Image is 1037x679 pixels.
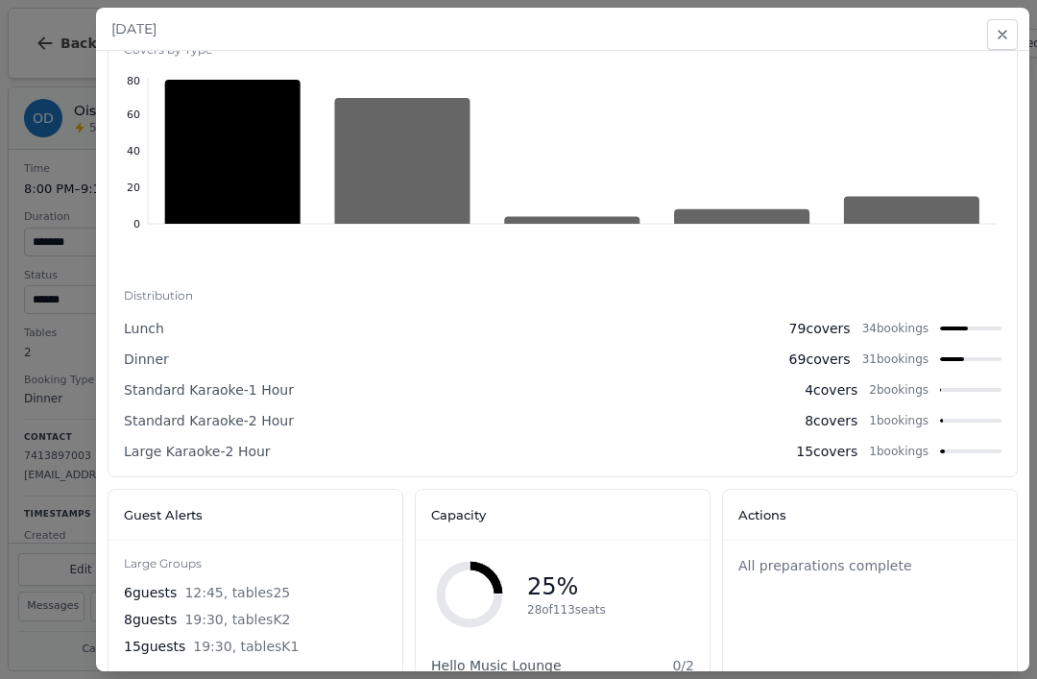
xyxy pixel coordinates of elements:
[862,321,928,336] span: 34 bookings
[431,656,562,675] span: Hello Music Lounge
[527,602,606,618] div: 28 of 113 seats
[738,501,1001,528] h3: Actions
[124,380,294,400] span: Standard Karaoke-1 Hour
[672,656,694,675] span: 0 / 2
[869,413,928,428] span: 1 bookings
[805,380,857,400] span: 4 covers
[124,442,271,461] span: Large Karaoke-2 Hour
[527,571,606,602] div: 25 %
[184,612,290,627] span: 19:30 , tables K2
[124,501,387,528] h3: Guest Alerts
[127,145,140,158] tspan: 40
[869,444,928,459] span: 1 bookings
[862,352,928,367] span: 31 bookings
[133,218,140,230] tspan: 0
[431,501,694,528] h3: Capacity
[124,612,177,627] span: 8 guests
[184,585,290,600] span: 12:45 , tables 25
[124,411,294,430] span: Standard Karaoke-2 Hour
[124,585,177,600] span: 6 guests
[124,639,185,654] span: 15 guests
[127,182,140,194] tspan: 20
[738,556,1001,575] div: All preparations complete
[124,556,387,571] h4: Large Groups
[124,319,164,338] span: Lunch
[124,350,169,369] span: Dinner
[193,639,299,654] span: 19:30 , tables K1
[789,319,851,338] span: 79 covers
[127,75,140,87] tspan: 80
[124,288,1001,303] h4: Distribution
[805,411,857,430] span: 8 covers
[127,109,140,121] tspan: 60
[869,382,928,398] span: 2 bookings
[796,442,857,461] span: 15 covers
[111,19,1014,38] h2: [DATE]
[789,350,851,369] span: 69 covers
